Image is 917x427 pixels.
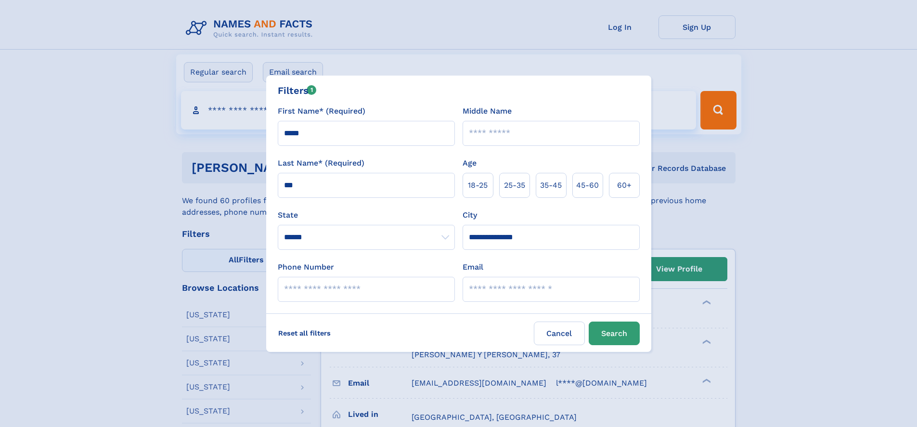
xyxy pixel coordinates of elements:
label: Reset all filters [272,322,337,345]
span: 60+ [617,180,632,191]
label: Email [463,261,483,273]
label: City [463,209,477,221]
label: Phone Number [278,261,334,273]
label: Age [463,157,477,169]
button: Search [589,322,640,345]
label: First Name* (Required) [278,105,365,117]
div: Filters [278,83,317,98]
label: State [278,209,455,221]
span: 35‑45 [540,180,562,191]
span: 45‑60 [576,180,599,191]
span: 25‑35 [504,180,525,191]
label: Middle Name [463,105,512,117]
span: 18‑25 [468,180,488,191]
label: Cancel [534,322,585,345]
label: Last Name* (Required) [278,157,364,169]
